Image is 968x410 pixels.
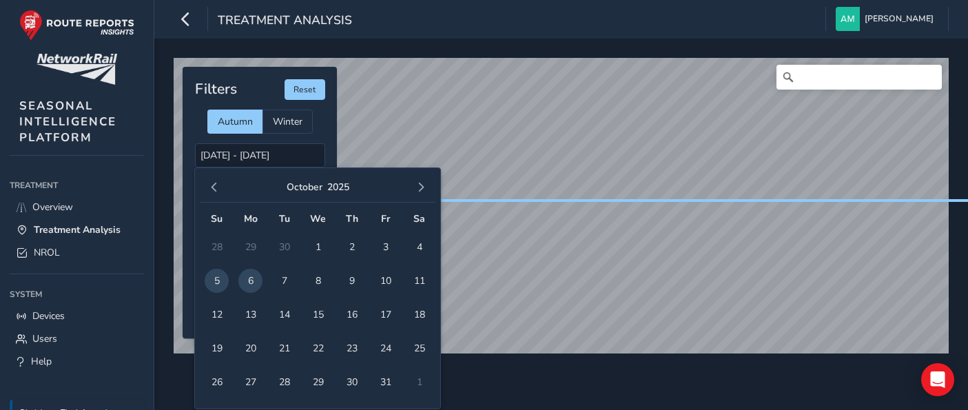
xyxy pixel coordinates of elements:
button: 2025 [327,181,349,194]
span: Fr [381,212,390,225]
div: Open Intercom Messenger [921,363,954,396]
span: 27 [238,370,262,394]
span: SEASONAL INTELLIGENCE PLATFORM [19,98,116,145]
span: 26 [205,370,229,394]
span: 14 [272,303,296,327]
canvas: Map [174,58,949,366]
span: 23 [340,336,364,360]
span: 17 [373,303,398,327]
span: 22 [306,336,330,360]
span: Mo [244,212,258,225]
span: Su [211,212,223,225]
h4: Filters [195,81,237,98]
span: 5 [205,269,229,293]
span: Treatment Analysis [218,12,352,31]
span: 31 [373,370,398,394]
a: Treatment Analysis [10,218,144,241]
span: 21 [272,336,296,360]
span: 12 [205,303,229,327]
span: 11 [407,269,431,293]
a: Overview [10,196,144,218]
span: 25 [407,336,431,360]
span: 18 [407,303,431,327]
a: NROL [10,241,144,264]
span: 7 [272,269,296,293]
div: Autumn [207,110,262,134]
button: Reset [285,79,325,100]
span: We [310,212,326,225]
img: customer logo [37,54,117,85]
span: NROL [34,246,60,259]
span: Autumn [218,115,253,128]
span: 8 [306,269,330,293]
div: Winter [262,110,313,134]
button: [PERSON_NAME] [836,7,938,31]
img: diamond-layout [836,7,860,31]
span: 30 [340,370,364,394]
span: Sa [413,212,425,225]
span: 2 [340,235,364,259]
span: 1 [306,235,330,259]
a: Users [10,327,144,350]
a: Help [10,350,144,373]
span: 16 [340,303,364,327]
span: 15 [306,303,330,327]
span: Devices [32,309,65,322]
span: Tu [279,212,290,225]
span: Overview [32,201,73,214]
a: Devices [10,305,144,327]
div: System [10,284,144,305]
span: 6 [238,269,262,293]
span: 29 [306,370,330,394]
span: 3 [373,235,398,259]
button: October [287,181,322,194]
span: 19 [205,336,229,360]
span: 24 [373,336,398,360]
span: 13 [238,303,262,327]
span: Winter [273,115,302,128]
div: Treatment [10,175,144,196]
span: 4 [407,235,431,259]
span: 28 [272,370,296,394]
span: Help [31,355,52,368]
span: 20 [238,336,262,360]
span: Treatment Analysis [34,223,121,236]
span: [PERSON_NAME] [865,7,934,31]
span: 10 [373,269,398,293]
span: Th [346,212,358,225]
span: 9 [340,269,364,293]
input: Search [776,65,942,90]
span: Users [32,332,57,345]
img: rr logo [19,10,134,41]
